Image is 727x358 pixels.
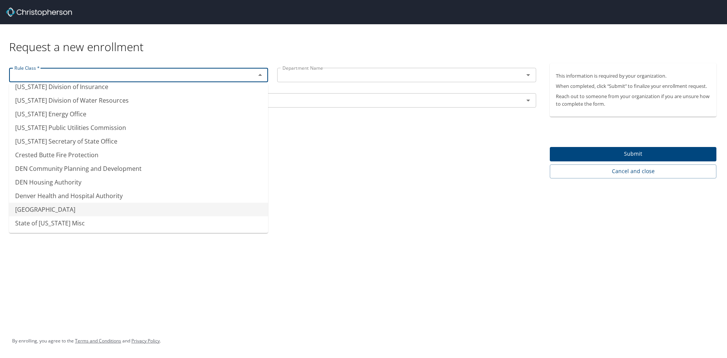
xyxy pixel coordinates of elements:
[9,189,268,203] li: Denver Health and Hospital Authority
[556,93,710,107] p: Reach out to someone from your organization if you are unsure how to complete the form.
[556,72,710,80] p: This information is required by your organization.
[9,134,268,148] li: [US_STATE] Secretary of State Office
[523,95,534,106] button: Open
[9,216,268,230] li: State of [US_STATE] Misc
[9,148,268,162] li: Crested Butte Fire Protection
[9,175,268,189] li: DEN Housing Authority
[9,94,268,107] li: [US_STATE] Division of Water Resources
[550,147,716,162] button: Submit
[550,164,716,178] button: Cancel and close
[556,149,710,159] span: Submit
[12,331,161,350] div: By enrolling, you agree to the and .
[9,203,268,216] li: [GEOGRAPHIC_DATA]
[9,162,268,175] li: DEN Community Planning and Development
[75,338,121,344] a: Terms and Conditions
[556,167,710,176] span: Cancel and close
[556,83,710,90] p: When completed, click “Submit” to finalize your enrollment request.
[9,24,722,54] div: Request a new enrollment
[131,338,160,344] a: Privacy Policy
[255,70,265,80] button: Close
[9,121,268,134] li: [US_STATE] Public Utilities Commission
[9,80,268,94] li: [US_STATE] Division of Insurance
[523,70,534,80] button: Open
[9,107,268,121] li: [US_STATE] Energy Office
[6,8,72,17] img: cbt logo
